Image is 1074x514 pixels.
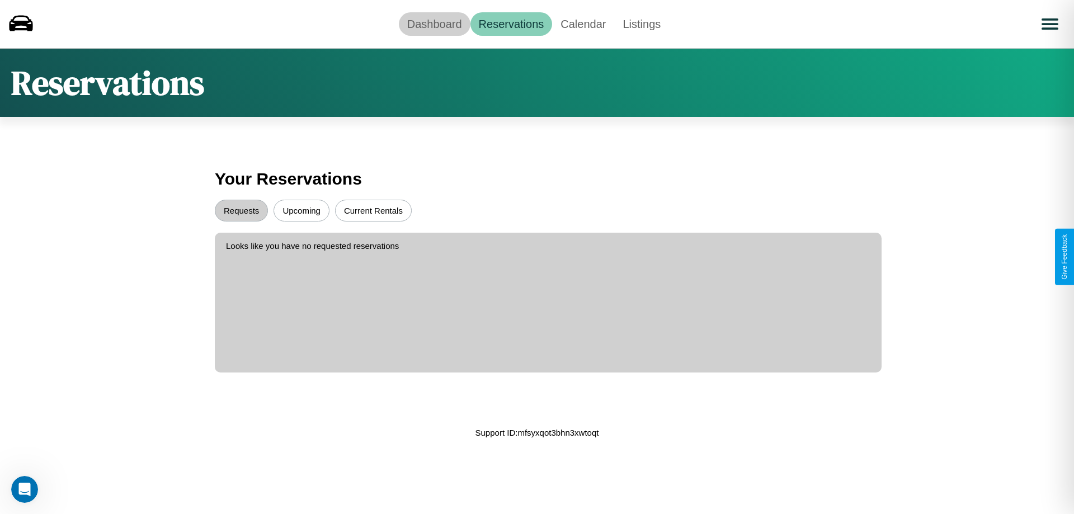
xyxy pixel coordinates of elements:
[1061,234,1068,280] div: Give Feedback
[552,12,614,36] a: Calendar
[614,12,669,36] a: Listings
[11,476,38,503] iframe: Intercom live chat
[475,425,599,440] p: Support ID: mfsyxqot3bhn3xwtoqt
[274,200,329,221] button: Upcoming
[11,60,204,106] h1: Reservations
[335,200,412,221] button: Current Rentals
[226,238,870,253] p: Looks like you have no requested reservations
[470,12,553,36] a: Reservations
[399,12,470,36] a: Dashboard
[215,164,859,194] h3: Your Reservations
[1034,8,1066,40] button: Open menu
[215,200,268,221] button: Requests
